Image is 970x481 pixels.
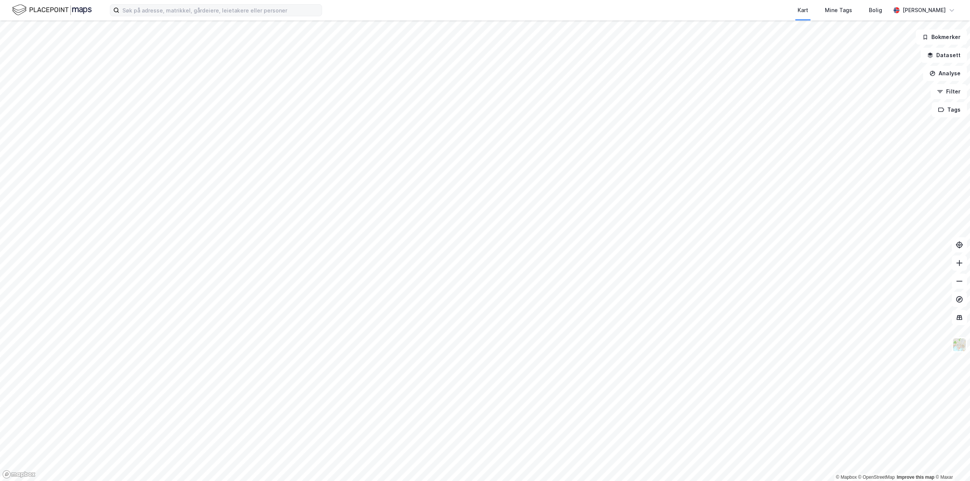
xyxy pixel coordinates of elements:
button: Analyse [923,66,967,81]
a: OpenStreetMap [858,475,895,480]
div: Bolig [869,6,882,15]
button: Tags [932,102,967,117]
a: Mapbox homepage [2,470,36,479]
input: Søk på adresse, matrikkel, gårdeiere, leietakere eller personer [119,5,322,16]
a: Improve this map [897,475,934,480]
iframe: Chat Widget [932,445,970,481]
button: Datasett [921,48,967,63]
div: [PERSON_NAME] [903,6,946,15]
div: Kart [798,6,808,15]
img: Z [952,338,967,352]
div: Kontrollprogram for chat [932,445,970,481]
a: Mapbox [836,475,857,480]
button: Bokmerker [916,30,967,45]
button: Filter [931,84,967,99]
div: Mine Tags [825,6,852,15]
img: logo.f888ab2527a4732fd821a326f86c7f29.svg [12,3,92,17]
